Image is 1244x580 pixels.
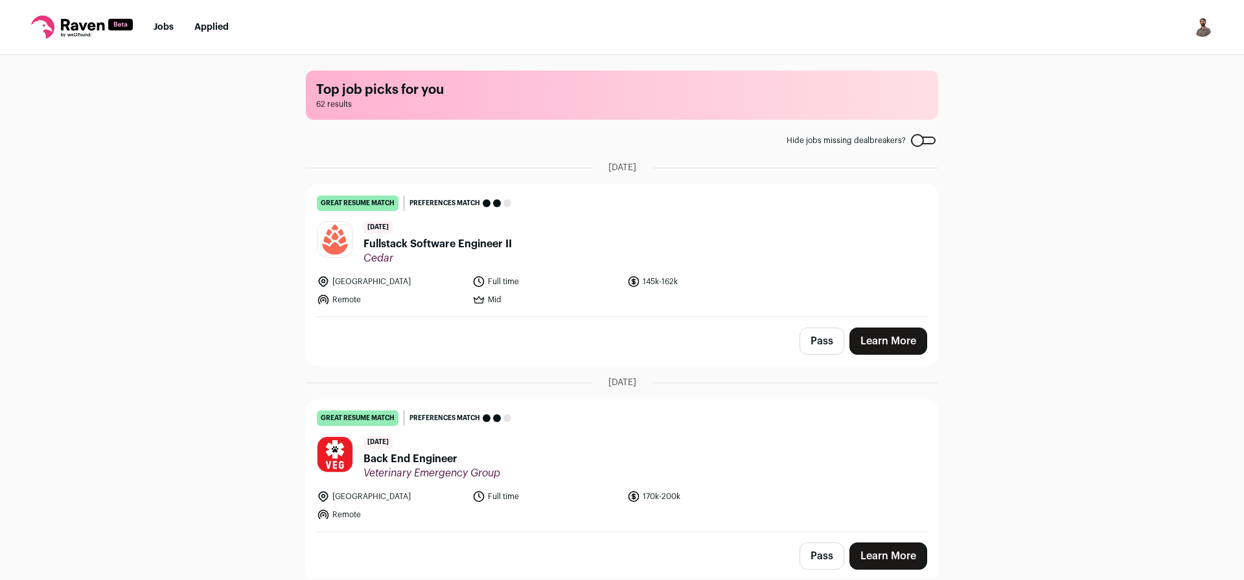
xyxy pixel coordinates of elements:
[317,222,352,257] img: 9fa0e9a38ece1d0fefaeea44f1cb48c56cf4a9f607a8215fd0ba4cedde620d86.jpg
[317,410,398,426] div: great resume match
[608,161,636,174] span: [DATE]
[472,293,620,306] li: Mid
[363,236,512,252] span: Fullstack Software Engineer II
[194,23,229,32] a: Applied
[627,275,775,288] li: 145k-162k
[317,275,465,288] li: [GEOGRAPHIC_DATA]
[800,328,844,355] button: Pass
[316,99,928,109] span: 62 results
[1192,17,1213,38] img: 10099330-medium_jpg
[363,252,512,265] span: Cedar
[316,81,928,99] h1: Top job picks for you
[154,23,174,32] a: Jobs
[409,197,480,210] span: Preferences match
[317,508,465,521] li: Remote
[1192,17,1213,38] button: Open dropdown
[317,437,352,472] img: 9fb3935c12a38e247f6533eeb4d035e117b2400257e86308c06cb5ca054aecc9.jpg
[363,451,500,467] span: Back End Engineer
[472,275,620,288] li: Full time
[849,328,927,355] a: Learn More
[363,467,500,480] span: Veterinary Emergency Group
[317,195,398,211] div: great resume match
[306,185,938,317] a: great resume match Preferences match [DATE] Fullstack Software Engineer II Cedar [GEOGRAPHIC_DATA...
[363,436,393,449] span: [DATE]
[409,412,480,425] span: Preferences match
[306,400,938,531] a: great resume match Preferences match [DATE] Back End Engineer Veterinary Emergency Group [GEOGRAP...
[627,490,775,503] li: 170k-200k
[800,542,844,570] button: Pass
[317,293,465,306] li: Remote
[363,221,393,234] span: [DATE]
[849,542,927,570] a: Learn More
[608,376,636,389] span: [DATE]
[472,490,620,503] li: Full time
[787,135,906,146] span: Hide jobs missing dealbreakers?
[317,490,465,503] li: [GEOGRAPHIC_DATA]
